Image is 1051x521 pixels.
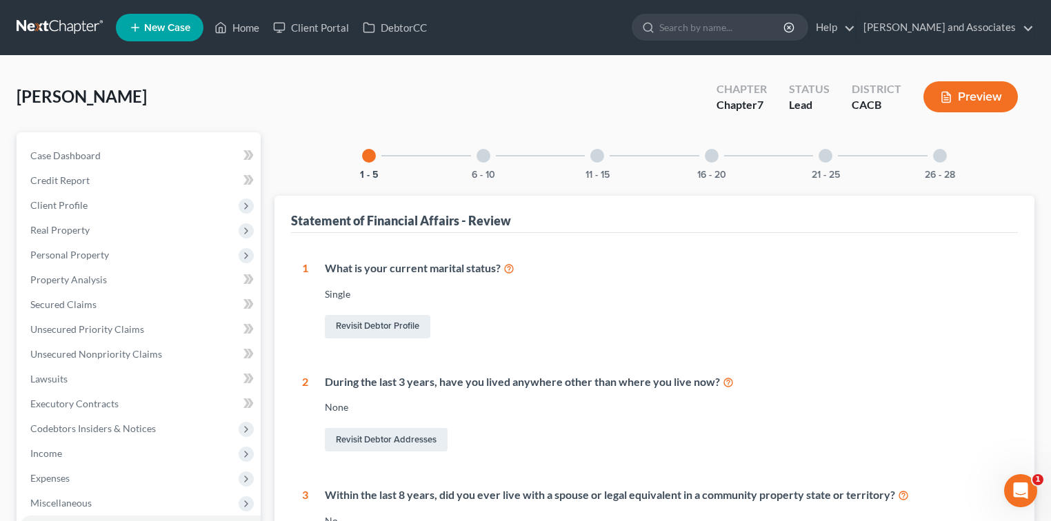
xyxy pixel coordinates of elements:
[857,15,1034,40] a: [PERSON_NAME] and Associates
[30,199,88,211] span: Client Profile
[925,170,955,180] button: 26 - 28
[17,86,147,106] span: [PERSON_NAME]
[19,168,261,193] a: Credit Report
[19,143,261,168] a: Case Dashboard
[789,81,830,97] div: Status
[30,422,156,434] span: Codebtors Insiders & Notices
[757,98,763,111] span: 7
[19,367,261,391] a: Lawsuits
[30,472,70,484] span: Expenses
[302,260,308,341] div: 1
[19,267,261,292] a: Property Analysis
[852,81,901,97] div: District
[30,323,144,335] span: Unsecured Priority Claims
[291,212,511,229] div: Statement of Financial Affairs - Review
[809,15,855,40] a: Help
[325,374,1007,390] div: During the last 3 years, have you lived anywhere other than where you live now?
[30,497,92,509] span: Miscellaneous
[30,373,68,385] span: Lawsuits
[30,174,90,186] span: Credit Report
[30,150,101,161] span: Case Dashboard
[325,287,1007,301] div: Single
[717,97,767,113] div: Chapter
[659,14,785,40] input: Search by name...
[325,428,448,451] a: Revisit Debtor Addresses
[717,81,767,97] div: Chapter
[30,224,90,236] span: Real Property
[208,15,266,40] a: Home
[19,317,261,342] a: Unsecured Priority Claims
[812,170,840,180] button: 21 - 25
[923,81,1018,112] button: Preview
[144,23,190,33] span: New Case
[30,348,162,360] span: Unsecured Nonpriority Claims
[19,292,261,317] a: Secured Claims
[266,15,356,40] a: Client Portal
[789,97,830,113] div: Lead
[472,170,495,180] button: 6 - 10
[30,298,97,310] span: Secured Claims
[30,447,62,459] span: Income
[697,170,726,180] button: 16 - 20
[19,391,261,416] a: Executory Contracts
[585,170,610,180] button: 11 - 15
[1004,474,1037,507] iframe: Intercom live chat
[30,398,119,409] span: Executory Contracts
[302,374,308,455] div: 2
[360,170,379,180] button: 1 - 5
[356,15,434,40] a: DebtorCC
[30,249,109,260] span: Personal Property
[19,342,261,367] a: Unsecured Nonpriority Claims
[852,97,901,113] div: CACB
[325,315,430,338] a: Revisit Debtor Profile
[1032,474,1043,485] span: 1
[325,260,1007,276] div: What is your current marital status?
[30,274,107,285] span: Property Analysis
[325,400,1007,414] div: None
[325,487,1007,503] div: Within the last 8 years, did you ever live with a spouse or legal equivalent in a community prope...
